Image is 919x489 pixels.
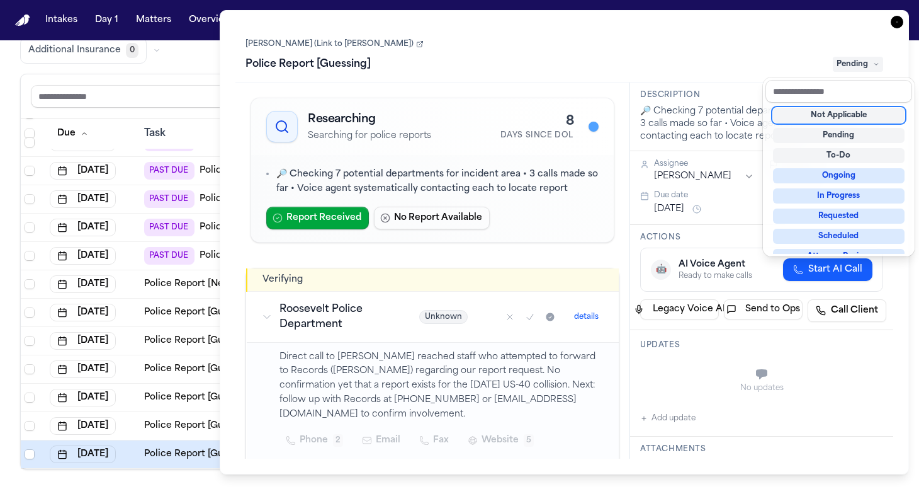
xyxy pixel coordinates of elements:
button: [DATE] [50,360,116,378]
span: Select row [25,449,35,459]
span: Select row [25,364,35,374]
button: The Flock [329,9,383,32]
button: [DATE] [50,417,116,435]
button: [DATE] [50,162,116,180]
a: Police Report [Guessing] [200,221,310,234]
a: Police Report [Guessing] [144,363,255,376]
div: In Progress [773,188,905,204]
span: Select row [25,194,35,204]
button: Overview [184,9,237,32]
span: Select row [25,166,35,176]
div: Ongoing [773,168,905,183]
button: [DATE] [50,446,116,463]
span: Select row [25,308,35,318]
div: To-Do [773,148,905,163]
span: PAST DUE [144,219,195,236]
button: [DATE] [50,247,116,265]
button: [DATE] [50,389,116,406]
div: Not Applicable [773,108,905,123]
button: Firms [286,9,321,32]
a: Police Report [Verified] [200,193,305,205]
img: Finch Logo [15,14,30,26]
span: PAST DUE [144,162,195,180]
span: Select row [25,279,35,289]
span: Select row [25,137,35,147]
span: Select row [25,251,35,261]
button: [DATE] [50,219,116,236]
a: Police Report [Guessing] [144,306,255,319]
span: Select row [25,222,35,233]
button: [DATE] [50,304,116,321]
a: Police Report [Guessing] [144,420,255,432]
a: Police Report [Guessing] [144,448,255,461]
a: Police Report [Need Info] [200,250,313,262]
span: PAST DUE [144,190,195,208]
span: Select row [25,421,35,431]
button: Matters [131,9,176,32]
span: Additional Insurance [28,44,121,57]
div: Requested [773,209,905,224]
div: Attorney Review [773,249,905,264]
div: Pending [773,128,905,143]
span: Pending [833,57,883,72]
a: Police Report [Guessing] [144,335,255,347]
span: 0 [126,43,138,58]
button: Day 1 [90,9,123,32]
a: Police Report [Need Info] [144,278,257,291]
span: Select row [25,336,35,346]
a: Police Report [Need Info] [200,164,313,177]
span: PAST DUE [144,247,195,265]
a: Police Report [Guessing] [144,391,255,404]
span: Select row [25,393,35,403]
button: [DATE] [50,332,116,350]
button: Due [50,122,96,145]
button: Additional Insurance0 [20,37,147,64]
div: Scheduled [773,229,905,244]
div: Task [144,126,310,141]
span: Select all [25,129,35,139]
button: Tasks [245,9,278,32]
button: Intakes [40,9,82,32]
button: [DATE] [50,275,116,293]
a: Home [15,14,30,26]
button: [DATE] [50,190,116,208]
